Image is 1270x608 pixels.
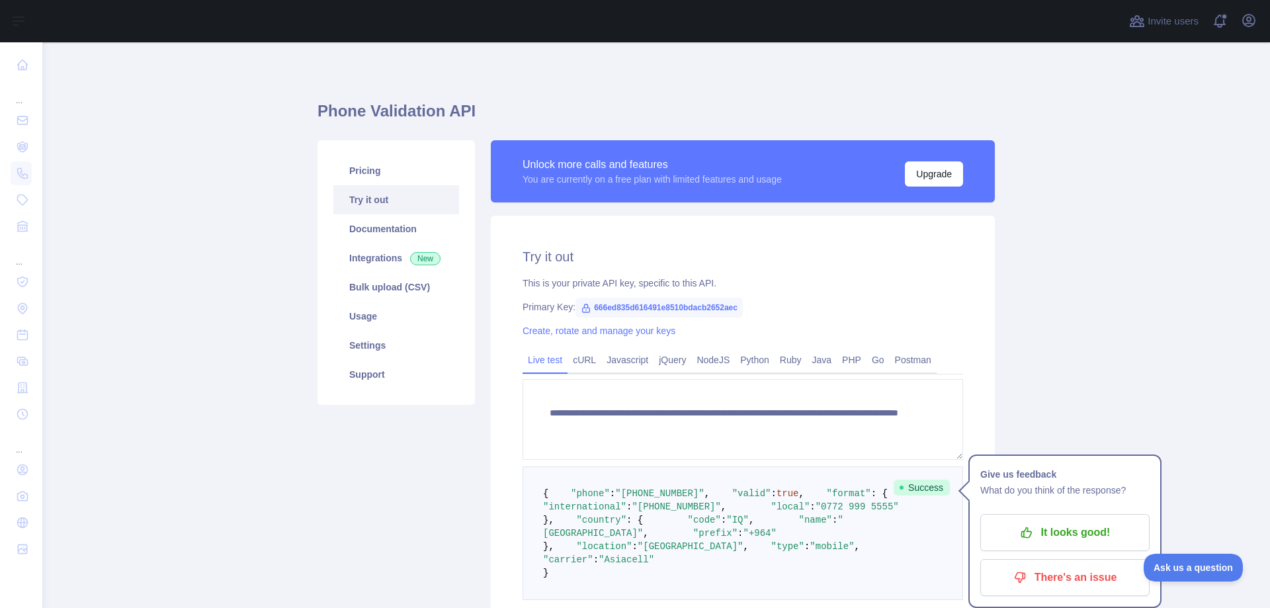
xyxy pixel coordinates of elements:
[871,488,888,499] span: : {
[333,302,459,331] a: Usage
[626,515,643,525] span: : {
[905,161,963,187] button: Upgrade
[816,501,899,512] span: "0772 999 5555"
[726,515,749,525] span: "IQ"
[333,214,459,243] a: Documentation
[317,101,995,132] h1: Phone Validation API
[571,488,610,499] span: "phone"
[855,541,860,552] span: ,
[799,488,804,499] span: ,
[543,554,593,565] span: "carrier"
[837,349,867,370] a: PHP
[615,488,704,499] span: "[PHONE_NUMBER]"
[771,541,804,552] span: "type"
[704,488,710,499] span: ,
[523,349,568,370] a: Live test
[890,349,937,370] a: Postman
[11,241,32,267] div: ...
[799,515,832,525] span: "name"
[333,360,459,389] a: Support
[749,515,754,525] span: ,
[804,541,810,552] span: :
[832,515,837,525] span: :
[777,488,799,499] span: true
[980,514,1150,551] button: It looks good!
[523,157,782,173] div: Unlock more calls and features
[735,349,775,370] a: Python
[11,79,32,106] div: ...
[894,480,950,496] span: Success
[523,277,963,290] div: This is your private API key, specific to this API.
[333,243,459,273] a: Integrations New
[771,488,776,499] span: :
[632,541,637,552] span: :
[738,528,743,539] span: :
[732,488,771,499] span: "valid"
[1144,554,1244,582] iframe: Toggle Customer Support
[523,326,675,336] a: Create, rotate and manage your keys
[543,541,554,552] span: },
[638,541,743,552] span: "[GEOGRAPHIC_DATA]"
[601,349,654,370] a: Javascript
[1126,11,1201,32] button: Invite users
[980,482,1150,498] p: What do you think of the response?
[523,247,963,266] h2: Try it out
[775,349,807,370] a: Ruby
[626,501,632,512] span: :
[980,466,1150,482] h1: Give us feedback
[333,156,459,185] a: Pricing
[610,488,615,499] span: :
[990,566,1140,589] p: There's an issue
[333,185,459,214] a: Try it out
[632,501,720,512] span: "[PHONE_NUMBER]"
[333,331,459,360] a: Settings
[721,515,726,525] span: :
[333,273,459,302] a: Bulk upload (CSV)
[654,349,691,370] a: jQuery
[11,429,32,455] div: ...
[807,349,837,370] a: Java
[810,541,854,552] span: "mobile"
[410,252,441,265] span: New
[743,528,776,539] span: "+964"
[599,554,654,565] span: "Asiacell"
[867,349,890,370] a: Go
[687,515,720,525] span: "code"
[543,488,548,499] span: {
[523,300,963,314] div: Primary Key:
[593,554,599,565] span: :
[810,501,815,512] span: :
[827,488,871,499] span: "format"
[543,501,626,512] span: "international"
[576,541,632,552] span: "location"
[691,349,735,370] a: NodeJS
[693,528,738,539] span: "prefix"
[990,521,1140,544] p: It looks good!
[771,501,810,512] span: "local"
[575,298,743,318] span: 666ed835d616491e8510bdacb2652aec
[568,349,601,370] a: cURL
[643,528,648,539] span: ,
[1148,14,1199,29] span: Invite users
[743,541,748,552] span: ,
[721,501,726,512] span: ,
[576,515,626,525] span: "country"
[523,173,782,186] div: You are currently on a free plan with limited features and usage
[543,568,548,578] span: }
[980,559,1150,596] button: There's an issue
[543,515,554,525] span: },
